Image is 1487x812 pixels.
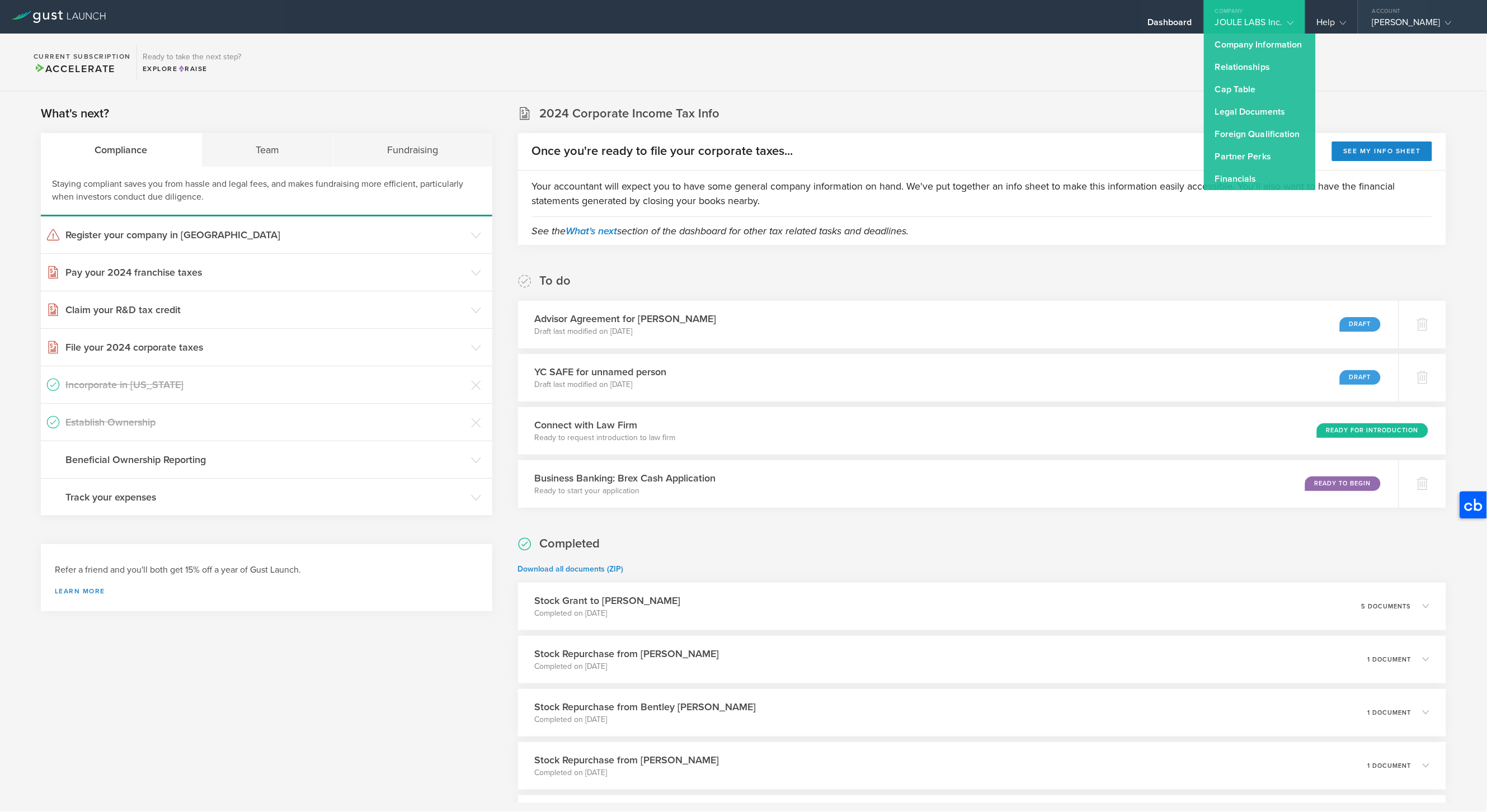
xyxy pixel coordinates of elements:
h3: YC SAFE for unnamed person [535,365,667,379]
div: Help [1317,17,1347,34]
a: Download all documents (ZIP) [518,564,624,574]
h3: Stock Repurchase from Bentley [PERSON_NAME] [535,700,756,714]
div: Ready to Begin [1305,476,1381,491]
h3: Pay your 2024 franchise taxes [65,265,465,280]
h3: Advisor Agreement for [PERSON_NAME] [535,311,717,326]
a: What's next [566,225,618,237]
h3: Stock Repurchase from [PERSON_NAME] [535,646,719,661]
div: [PERSON_NAME] [1372,17,1467,34]
div: JOULE LABS Inc. [1215,17,1294,34]
h3: Incorporate in [US_STATE] [65,377,465,392]
span: Accelerate [34,63,115,75]
div: Business Banking: Brex Cash ApplicationReady to start your applicationReady to Begin [518,460,1399,508]
h3: Refer a friend and you'll both get 15% off a year of Gust Launch. [55,564,478,577]
h2: Current Subscription [34,53,131,60]
h2: What's next? [41,106,109,122]
p: Your accountant will expect you to have some general company information on hand. We've put toget... [532,179,1432,208]
p: 1 document [1368,657,1411,663]
div: Team [202,133,334,167]
h3: Ready to take the next step? [143,53,241,61]
h3: Connect with Law Firm [535,418,676,432]
h3: Stock Repurchase from [PERSON_NAME] [535,753,719,767]
p: Completed on [DATE] [535,767,719,778]
p: Ready to request introduction to law firm [535,432,676,443]
h3: File your 2024 corporate taxes [65,340,465,355]
p: 5 documents [1362,603,1411,610]
h3: Track your expenses [65,490,465,504]
button: See my info sheet [1332,141,1432,161]
p: Draft last modified on [DATE] [535,379,667,390]
div: Ready for Introduction [1317,423,1428,438]
span: Raise [178,65,208,73]
div: Draft [1340,370,1381,385]
h3: Register your company in [GEOGRAPHIC_DATA] [65,228,465,242]
h2: 2024 Corporate Income Tax Info [540,106,720,122]
h3: Establish Ownership [65,415,465,429]
h3: Business Banking: Brex Cash Application [535,471,716,485]
div: Advisor Agreement for [PERSON_NAME]Draft last modified on [DATE]Draft [518,301,1399,348]
div: Compliance [41,133,202,167]
h3: Claim your R&D tax credit [65,303,465,317]
h3: Stock Grant to [PERSON_NAME] [535,593,681,608]
div: Fundraising [333,133,492,167]
p: Completed on [DATE] [535,714,756,725]
h2: Completed [540,536,600,552]
p: Draft last modified on [DATE] [535,326,717,337]
h2: To do [540,273,571,289]
p: 1 document [1368,763,1411,769]
p: Ready to start your application [535,485,716,497]
div: Dashboard [1147,17,1192,34]
h2: Once you're ready to file your corporate taxes... [532,143,793,159]
em: See the section of the dashboard for other tax related tasks and deadlines. [532,225,909,237]
div: Ready to take the next step?ExploreRaise [137,45,247,79]
div: Connect with Law FirmReady to request introduction to law firmReady for Introduction [518,407,1446,455]
h3: Beneficial Ownership Reporting [65,452,465,467]
div: YC SAFE for unnamed personDraft last modified on [DATE]Draft [518,354,1399,402]
p: Completed on [DATE] [535,608,681,619]
p: 1 document [1368,710,1411,716]
div: Draft [1340,317,1381,332]
p: Completed on [DATE] [535,661,719,672]
a: Learn more [55,588,478,594]
div: Explore [143,64,241,74]
div: Staying compliant saves you from hassle and legal fees, and makes fundraising more efficient, par... [41,167,492,216]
